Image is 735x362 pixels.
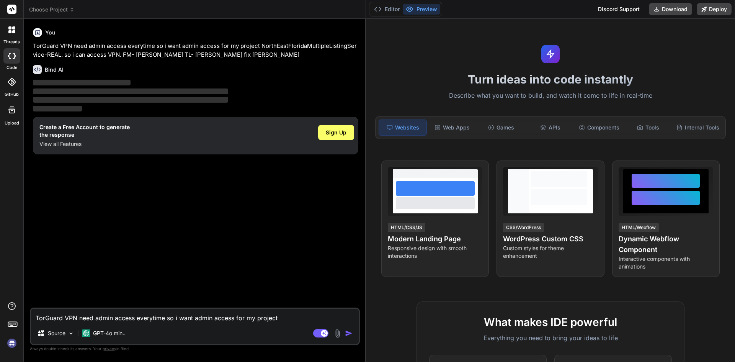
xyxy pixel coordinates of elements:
span: ‌ [33,88,228,94]
h4: Dynamic Webflow Component [619,234,713,255]
img: attachment [333,329,342,338]
h1: Create a Free Account to generate the response [39,123,130,139]
div: APIs [526,120,574,136]
label: Upload [5,120,19,126]
h2: What makes IDE powerful [429,314,672,330]
button: Editor [371,4,403,15]
div: Games [477,120,525,136]
p: Describe what you want to build, and watch it come to life in real-time [371,91,730,101]
p: TorGuard VPN need admin access everytime so i want admin access for my project NorthEastFloridaMu... [33,42,358,59]
p: Custom styles for theme enhancement [503,244,598,260]
div: Internal Tools [673,120,722,136]
p: Source [48,329,65,337]
img: GPT-4o mini [82,329,90,337]
div: CSS/WordPress [503,223,544,232]
img: Pick Models [68,330,74,337]
h4: Modern Landing Page [388,234,482,244]
span: ‌ [33,80,131,85]
label: code [7,64,17,71]
h6: You [45,29,56,36]
p: Always double-check its answers. Your in Bind [30,345,360,352]
div: Websites [379,120,427,136]
p: Responsive design with smooth interactions [388,244,482,260]
div: HTML/Webflow [619,223,659,232]
div: Web Apps [428,120,476,136]
div: HTML/CSS/JS [388,223,425,232]
span: privacy [103,346,116,351]
button: Download [649,3,692,15]
p: Interactive components with animations [619,255,713,270]
h1: Turn ideas into code instantly [371,72,730,86]
p: Everything you need to bring your ideas to life [429,333,672,342]
p: View all Features [39,140,130,148]
span: Choose Project [29,6,75,13]
p: GPT-4o min.. [93,329,126,337]
div: Discord Support [593,3,644,15]
img: icon [345,329,353,337]
h6: Bind AI [45,66,64,74]
img: signin [5,337,18,350]
span: Sign Up [326,129,346,136]
div: Components [575,120,623,136]
span: ‌ [33,97,228,103]
button: Deploy [697,3,732,15]
button: Preview [403,4,440,15]
label: GitHub [5,91,19,98]
span: ‌ [33,106,82,111]
h4: WordPress Custom CSS [503,234,598,244]
div: Tools [624,120,672,136]
label: threads [3,39,20,45]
